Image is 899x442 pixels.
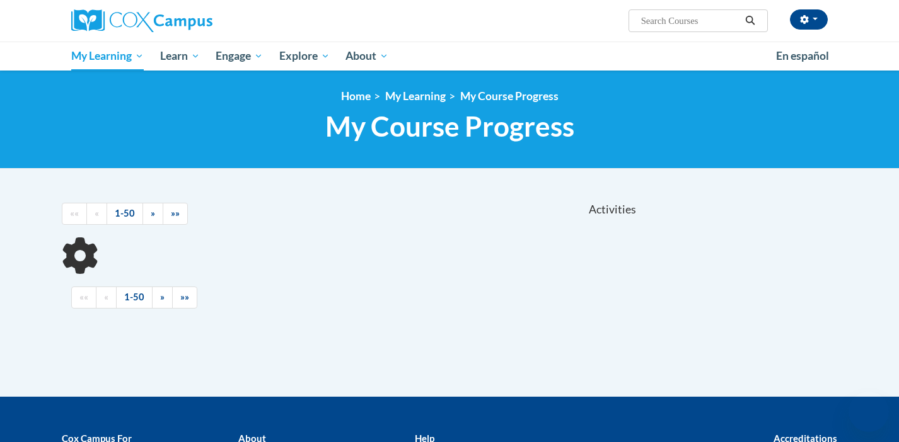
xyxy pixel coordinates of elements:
img: Cox Campus [71,9,212,32]
a: Next [152,286,173,309]
span: «« [70,208,79,218]
span: »» [180,292,189,302]
a: End [172,286,197,309]
a: Begining [62,203,87,225]
a: Explore [271,42,338,71]
a: Engage [207,42,271,71]
span: « [104,292,108,302]
span: My Course Progress [325,110,574,143]
span: » [151,208,155,218]
iframe: Button to launch messaging window [849,392,889,432]
span: »» [171,208,180,218]
span: About [345,48,388,64]
a: Learn [152,42,208,71]
span: Learn [160,48,200,64]
a: 1-50 [107,203,143,225]
a: Previous [86,203,107,225]
span: Explore [279,48,330,64]
button: Account Settings [790,9,828,30]
a: Cox Campus [71,9,311,32]
a: Next [142,203,163,225]
a: About [338,42,397,71]
span: » [160,292,165,302]
div: Main menu [52,42,847,71]
input: Search Courses [640,13,741,28]
span: Engage [216,48,263,64]
a: En español [768,43,837,69]
a: 1-50 [116,286,153,309]
button: Search [741,13,760,28]
span: En español [776,49,829,62]
a: End [163,203,188,225]
a: My Learning [63,42,152,71]
a: My Course Progress [460,89,559,103]
span: My Learning [71,48,144,64]
a: Home [341,89,371,103]
a: Previous [96,286,117,309]
span: « [95,208,99,218]
span: «« [79,292,88,302]
a: My Learning [385,89,446,103]
a: Begining [71,286,96,309]
span: Activities [589,203,636,217]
